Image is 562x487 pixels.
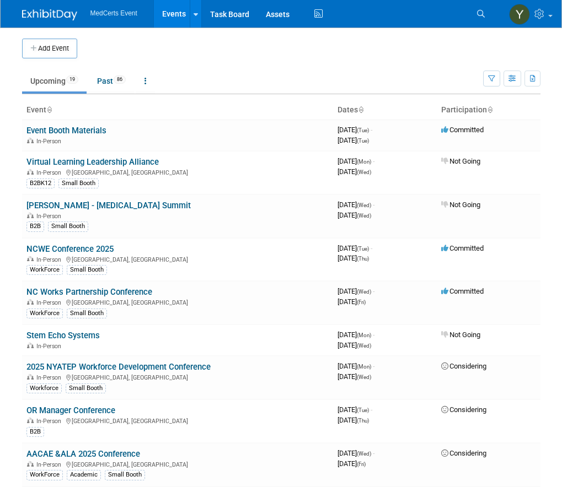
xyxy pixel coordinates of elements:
[90,9,137,17] span: MedCerts Event
[338,341,371,349] span: [DATE]
[67,309,107,318] div: Small Booth
[357,418,369,424] span: (Thu)
[338,372,371,381] span: [DATE]
[26,221,44,231] div: B2B
[357,169,371,175] span: (Wed)
[338,157,374,165] span: [DATE]
[26,265,63,275] div: WorkForce
[338,362,374,370] span: [DATE]
[27,213,34,218] img: In-Person Event
[338,126,372,134] span: [DATE]
[27,299,34,305] img: In-Person Event
[357,138,369,144] span: (Tue)
[22,71,87,91] a: Upcoming19
[105,470,145,480] div: Small Booth
[36,418,65,425] span: In-Person
[22,101,333,120] th: Event
[36,138,65,145] span: In-Person
[36,213,65,220] span: In-Person
[373,362,374,370] span: -
[357,461,366,467] span: (Fri)
[36,169,65,176] span: In-Person
[338,254,369,262] span: [DATE]
[27,343,34,348] img: In-Person Event
[373,201,374,209] span: -
[27,461,34,467] img: In-Person Event
[441,287,484,295] span: Committed
[357,202,371,208] span: (Wed)
[338,331,374,339] span: [DATE]
[357,332,371,338] span: (Mon)
[26,383,62,393] div: Workforce
[338,244,372,252] span: [DATE]
[66,383,106,393] div: Small Booth
[26,178,55,188] div: B2BK12
[357,246,369,252] span: (Tue)
[26,459,329,468] div: [GEOGRAPHIC_DATA], [GEOGRAPHIC_DATA]
[26,362,211,372] a: 2025 NYATEP Workforce Development Conference
[441,331,480,339] span: Not Going
[67,470,101,480] div: Academic
[26,287,152,297] a: NC Works Partnership Conference
[36,461,65,468] span: In-Person
[67,265,107,275] div: Small Booth
[357,407,369,413] span: (Tue)
[26,449,140,459] a: AACAE &ALA 2025 Conference
[27,256,34,262] img: In-Person Event
[441,362,486,370] span: Considering
[441,126,484,134] span: Committed
[27,138,34,143] img: In-Person Event
[373,287,374,295] span: -
[357,374,371,380] span: (Wed)
[26,157,159,167] a: Virtual Learning Leadership Alliance
[338,449,374,457] span: [DATE]
[26,470,63,480] div: WorkForce
[357,343,371,349] span: (Wed)
[89,71,134,91] a: Past86
[357,289,371,295] span: (Wed)
[371,244,372,252] span: -
[357,364,371,370] span: (Mon)
[26,255,329,263] div: [GEOGRAPHIC_DATA], [GEOGRAPHIC_DATA]
[338,405,372,414] span: [DATE]
[58,178,99,188] div: Small Booth
[357,127,369,133] span: (Tue)
[27,418,34,423] img: In-Person Event
[373,449,374,457] span: -
[333,101,437,120] th: Dates
[26,244,114,254] a: NCWE Conference 2025
[26,427,44,437] div: B2B
[357,256,369,262] span: (Thu)
[357,451,371,457] span: (Wed)
[509,4,530,25] img: Yenexis Quintana
[22,9,77,20] img: ExhibitDay
[338,459,366,468] span: [DATE]
[66,75,78,84] span: 19
[357,159,371,165] span: (Mon)
[22,39,77,58] button: Add Event
[357,299,366,305] span: (Fri)
[26,372,329,381] div: [GEOGRAPHIC_DATA], [GEOGRAPHIC_DATA]
[441,201,480,209] span: Not Going
[26,167,329,176] div: [GEOGRAPHIC_DATA], [GEOGRAPHIC_DATA]
[338,287,374,295] span: [DATE]
[114,75,126,84] span: 86
[437,101,540,120] th: Participation
[441,405,486,414] span: Considering
[27,374,34,380] img: In-Person Event
[36,343,65,350] span: In-Person
[27,169,34,175] img: In-Person Event
[26,331,100,340] a: Stem Echo Systems
[36,256,65,263] span: In-Person
[26,201,191,210] a: [PERSON_NAME] - [MEDICAL_DATA] Summit
[371,405,372,414] span: -
[36,374,65,381] span: In-Person
[441,449,486,457] span: Considering
[357,213,371,219] span: (Wed)
[441,157,480,165] span: Not Going
[26,416,329,425] div: [GEOGRAPHIC_DATA], [GEOGRAPHIC_DATA]
[26,297,329,306] div: [GEOGRAPHIC_DATA], [GEOGRAPHIC_DATA]
[338,136,369,144] span: [DATE]
[48,221,88,231] div: Small Booth
[46,105,52,114] a: Sort by Event Name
